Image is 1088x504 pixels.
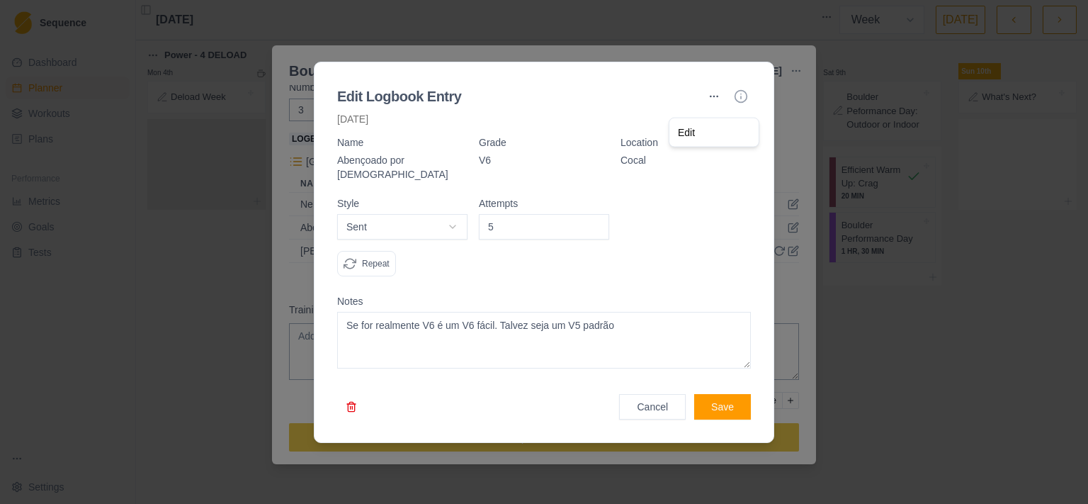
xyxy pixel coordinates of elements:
[479,198,609,208] label: Attempts
[337,86,461,106] h2: Edit Logbook Entry
[337,296,751,306] label: Notes
[479,214,609,240] input: Number of attempts
[337,153,467,181] p: Abençoado por [DEMOGRAPHIC_DATA]
[337,198,467,208] label: Style
[620,138,751,147] label: Location
[620,153,751,167] p: Cocal
[337,138,467,147] label: Name
[362,257,390,270] p: Repeat
[479,138,506,147] label: Grade
[694,394,751,420] button: Save
[479,153,609,167] p: V6
[672,121,756,144] div: Edit
[619,394,686,420] button: Cancel
[337,112,751,126] p: [DATE]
